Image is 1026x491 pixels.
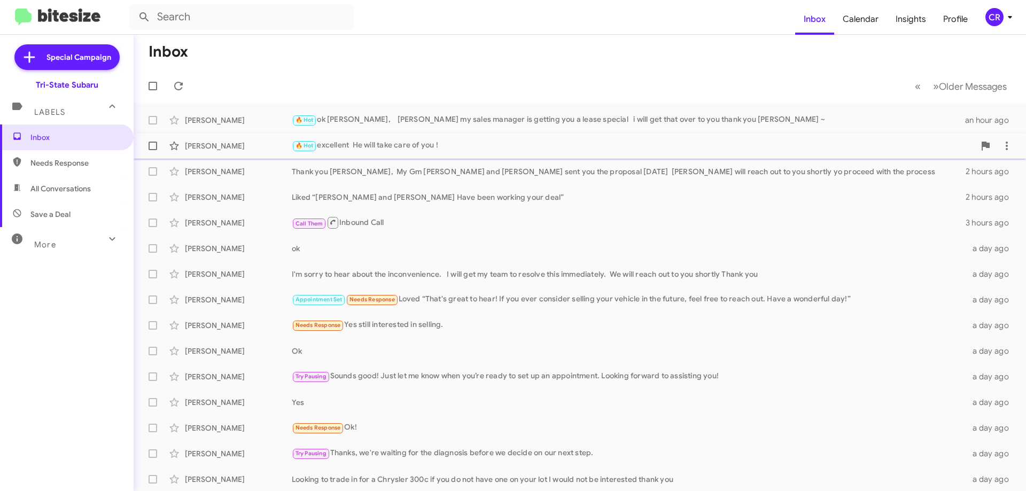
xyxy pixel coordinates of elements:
span: Try Pausing [296,450,327,457]
div: [PERSON_NAME] [185,448,292,459]
div: Yes [292,397,966,408]
span: Labels [34,107,65,117]
span: Needs Response [30,158,121,168]
div: a day ago [966,371,1017,382]
div: ok [292,243,966,254]
div: Yes still interested in selling. [292,319,966,331]
div: [PERSON_NAME] [185,346,292,356]
div: a day ago [966,243,1017,254]
button: CR [976,8,1014,26]
span: Older Messages [939,81,1007,92]
div: Inbound Call [292,216,966,229]
span: Try Pausing [296,373,327,380]
div: a day ago [966,423,1017,433]
div: I'm sorry to hear about the inconvenience. I will get my team to resolve this immediately. We wil... [292,269,966,279]
div: 2 hours ago [966,192,1017,202]
a: Inbox [795,4,834,35]
div: an hour ago [965,115,1017,126]
span: Needs Response [296,322,341,329]
div: a day ago [966,397,1017,408]
div: [PERSON_NAME] [185,192,292,202]
div: 2 hours ago [966,166,1017,177]
div: Sounds good! Just let me know when you’re ready to set up an appointment. Looking forward to assi... [292,370,966,383]
span: Needs Response [349,296,395,303]
div: a day ago [966,294,1017,305]
span: Special Campaign [46,52,111,63]
div: Looking to trade in for a Chrysler 300c if you do not have one on your lot I would not be interes... [292,474,966,485]
span: Needs Response [296,424,341,431]
div: [PERSON_NAME] [185,320,292,331]
div: a day ago [966,269,1017,279]
span: « [915,80,921,93]
div: CR [985,8,1004,26]
div: Tri-State Subaru [36,80,98,90]
div: ok [PERSON_NAME], [PERSON_NAME] my sales manager is getting you a lease special i will get that o... [292,114,965,126]
span: Appointment Set [296,296,343,303]
div: [PERSON_NAME] [185,397,292,408]
div: Liked “[PERSON_NAME] and [PERSON_NAME] Have been working your deal” [292,192,966,202]
div: Thank you [PERSON_NAME], My Gm [PERSON_NAME] and [PERSON_NAME] sent you the proposal [DATE] [PERS... [292,166,966,177]
div: a day ago [966,448,1017,459]
div: Loved “That's great to hear! If you ever consider selling your vehicle in the future, feel free t... [292,293,966,306]
span: » [933,80,939,93]
span: 🔥 Hot [296,116,314,123]
div: [PERSON_NAME] [185,423,292,433]
div: [PERSON_NAME] [185,269,292,279]
div: Ok [292,346,966,356]
div: a day ago [966,320,1017,331]
div: a day ago [966,346,1017,356]
button: Previous [908,75,927,97]
h1: Inbox [149,43,188,60]
div: [PERSON_NAME] [185,474,292,485]
div: a day ago [966,474,1017,485]
a: Insights [887,4,935,35]
nav: Page navigation example [909,75,1013,97]
a: Profile [935,4,976,35]
div: [PERSON_NAME] [185,217,292,228]
span: Call Them [296,220,323,227]
a: Special Campaign [14,44,120,70]
div: [PERSON_NAME] [185,243,292,254]
a: Calendar [834,4,887,35]
span: Inbox [30,132,121,143]
div: [PERSON_NAME] [185,294,292,305]
div: [PERSON_NAME] [185,166,292,177]
input: Search [129,4,354,30]
div: 3 hours ago [966,217,1017,228]
button: Next [927,75,1013,97]
span: Save a Deal [30,209,71,220]
div: [PERSON_NAME] [185,371,292,382]
span: 🔥 Hot [296,142,314,149]
div: excellent He will take care of you ! [292,139,975,152]
div: [PERSON_NAME] [185,115,292,126]
span: All Conversations [30,183,91,194]
span: More [34,240,56,250]
div: [PERSON_NAME] [185,141,292,151]
div: Thanks, we're waiting for the diagnosis before we decide on our next step. [292,447,966,459]
div: Ok! [292,422,966,434]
